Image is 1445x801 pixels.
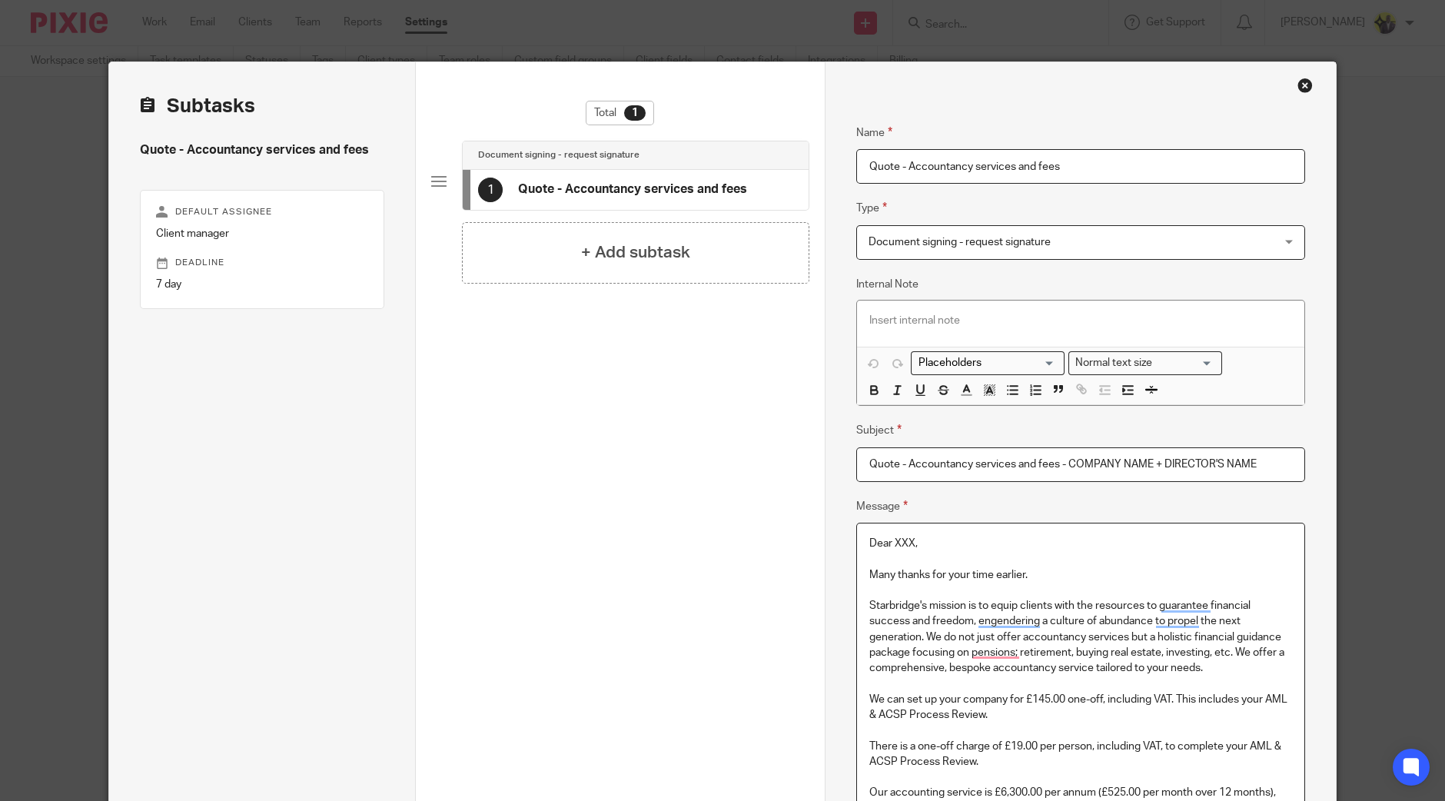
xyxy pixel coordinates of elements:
[156,257,368,269] p: Deadline
[856,447,1305,482] input: Insert subject
[1297,78,1313,93] div: Close this dialog window
[1068,351,1222,375] div: Text styles
[911,351,1065,375] div: Search for option
[478,149,639,161] h4: Document signing - request signature
[869,237,1051,248] span: Document signing - request signature
[581,241,690,264] h4: + Add subtask
[140,93,255,119] h2: Subtasks
[856,199,887,217] label: Type
[156,206,368,218] p: Default assignee
[869,598,1292,676] p: Starbridge's mission is to equip clients with the resources to guarantee financial success and fr...
[869,536,1292,551] p: Dear XXX,
[869,692,1292,723] p: We can set up your company for £145.00 one-off, including VAT. This includes your AML & ACSP Proc...
[869,739,1292,770] p: There is a one-off charge of £19.00 per person, including VAT, to complete your AML & ACSP Proces...
[140,142,384,158] h4: Quote - Accountancy services and fees
[1068,351,1222,375] div: Search for option
[856,277,918,292] label: Internal Note
[1158,355,1213,371] input: Search for option
[586,101,654,125] div: Total
[156,226,368,241] p: Client manager
[911,351,1065,375] div: Placeholders
[478,178,503,202] div: 1
[869,567,1292,583] p: Many thanks for your time earlier.
[856,497,908,515] label: Message
[1072,355,1156,371] span: Normal text size
[913,355,1055,371] input: Search for option
[156,277,368,292] p: 7 day
[856,421,902,439] label: Subject
[624,105,646,121] div: 1
[856,124,892,141] label: Name
[518,181,747,198] h4: Quote - Accountancy services and fees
